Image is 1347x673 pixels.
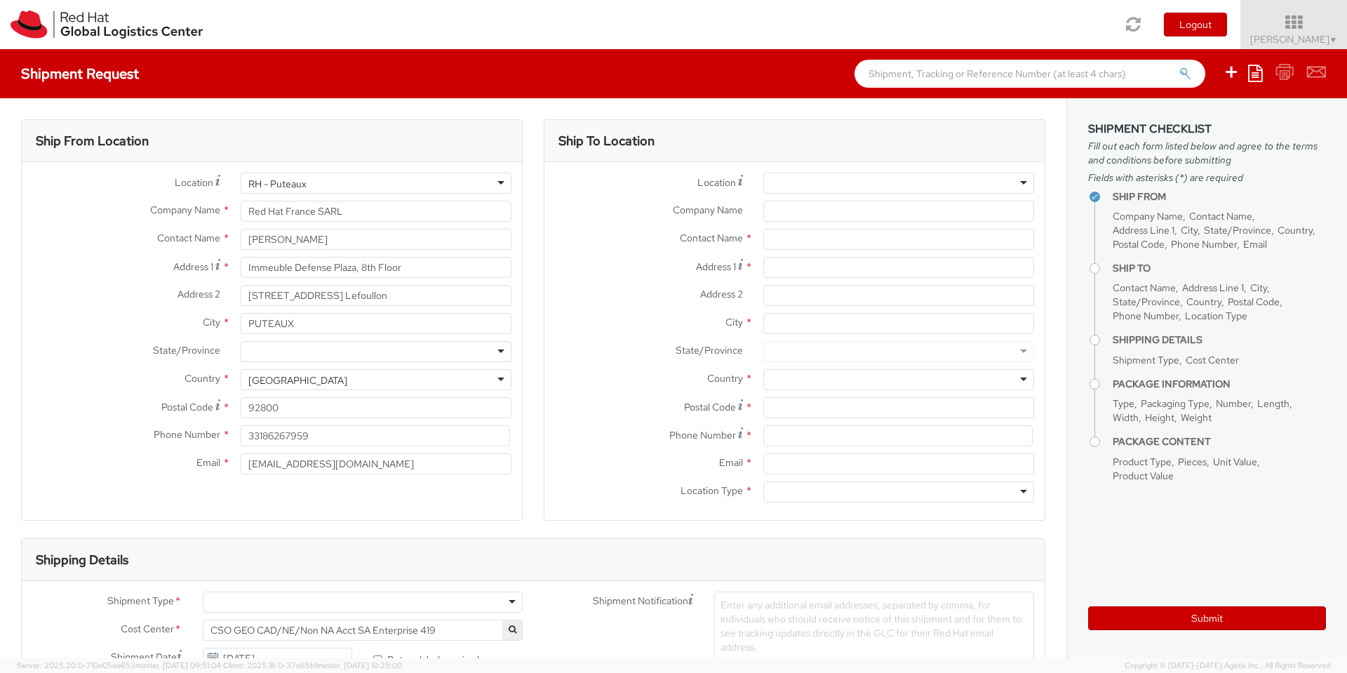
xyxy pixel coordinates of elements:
span: Cost Center [121,622,174,638]
span: Client: 2025.18.0-37e85b1 [223,660,402,670]
button: Logout [1164,13,1227,36]
button: Submit [1088,606,1326,630]
span: Product Type [1113,455,1172,468]
span: State/Province [1204,224,1271,236]
span: Postal Code [684,401,736,413]
span: Fields with asterisks (*) are required [1088,171,1326,185]
input: Return label required [373,655,382,665]
img: rh-logistics-00dfa346123c4ec078e1.svg [11,11,203,39]
span: Address Line 1 [1182,281,1244,294]
label: Return label required [373,651,481,667]
span: Cost Center [1186,354,1239,366]
span: Phone Number [1113,309,1179,322]
span: Server: 2025.20.0-710e05ee653 [17,660,221,670]
h3: Ship From Location [36,134,149,148]
h4: Shipment Request [21,66,139,81]
span: Email [1243,238,1267,251]
span: Postal Code [161,401,213,413]
div: RH - Puteaux [248,177,307,191]
span: Contact Name [680,232,743,244]
div: [GEOGRAPHIC_DATA] [248,373,347,387]
span: Contact Name [157,232,220,244]
span: Contact Name [1113,281,1176,294]
span: Country [1278,224,1313,236]
span: Fill out each form listed below and agree to the terms and conditions before submitting [1088,139,1326,167]
span: Location Type [1185,309,1247,322]
h4: Ship To [1113,263,1326,274]
span: Location [175,176,213,189]
span: Type [1113,397,1134,410]
span: Packaging Type [1141,397,1209,410]
span: Company Name [673,204,743,216]
span: Company Name [1113,210,1183,222]
span: Number [1216,397,1251,410]
span: Email [196,456,220,469]
span: [PERSON_NAME] [1250,33,1338,46]
span: Shipment Date [111,650,177,665]
span: Location [697,176,736,189]
span: City [725,316,743,328]
h4: Package Content [1113,437,1326,447]
span: Shipment Type [1113,354,1179,366]
span: Postal Code [1228,295,1280,308]
span: State/Province [1113,295,1180,308]
h4: Package Information [1113,379,1326,389]
span: State/Province [676,344,743,357]
span: Copyright © [DATE]-[DATE] Agistix Inc., All Rights Reserved [1125,660,1330,672]
h3: Shipment Checklist [1088,123,1326,135]
span: Email [719,456,743,469]
span: Address 1 [173,260,213,273]
span: Pieces [1178,455,1207,468]
input: Shipment, Tracking or Reference Number (at least 4 chars) [855,60,1205,88]
span: Contact Name [1189,210,1252,222]
span: Phone Number [669,429,736,441]
span: Address Line 1 [1113,224,1174,236]
span: CSO GEO CAD/NE/Non NA Acct SA Enterprise 419 [210,624,515,637]
span: Shipment Notification [593,594,688,608]
span: Address 2 [700,288,743,300]
span: Enter any additional email addresses, separated by comma, for individuals who should receive noti... [721,599,1021,653]
span: Country [1186,295,1221,308]
span: State/Province [153,344,220,357]
h4: Ship From [1113,192,1326,202]
span: Height [1145,411,1174,424]
span: Weight [1181,411,1212,424]
span: Address 2 [177,288,220,300]
span: Address 1 [696,260,736,273]
span: Company Name [150,204,220,216]
span: Width [1113,411,1139,424]
span: City [1250,281,1267,294]
span: CSO GEO CAD/NE/Non NA Acct SA Enterprise 419 [203,620,523,641]
h3: Ship To Location [558,134,655,148]
span: Country [185,372,220,385]
span: City [203,316,220,328]
span: Postal Code [1113,238,1165,251]
span: Product Value [1113,469,1174,482]
h4: Shipping Details [1113,335,1326,345]
span: master, [DATE] 09:51:04 [135,660,221,670]
span: Location Type [681,484,743,497]
span: master, [DATE] 10:25:00 [316,660,402,670]
span: Phone Number [1171,238,1237,251]
span: Phone Number [154,428,220,441]
span: Shipment Type [107,594,174,610]
span: Length [1257,397,1289,410]
h3: Shipping Details [36,553,128,567]
span: ▼ [1329,34,1338,46]
span: Country [707,372,743,385]
span: Unit Value [1213,455,1257,468]
span: City [1181,224,1198,236]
